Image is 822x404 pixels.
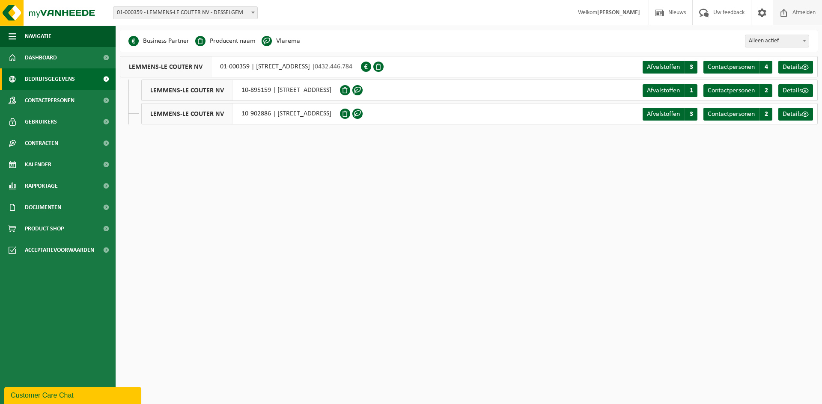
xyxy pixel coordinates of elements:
[315,63,352,70] span: 0432.446.784
[4,385,143,404] iframe: chat widget
[783,87,802,94] span: Details
[745,35,809,47] span: Alleen actief
[647,64,680,71] span: Afvalstoffen
[643,84,697,97] a: Afvalstoffen 1
[703,108,772,121] a: Contactpersonen 2
[643,108,697,121] a: Afvalstoffen 3
[25,68,75,90] span: Bedrijfsgegevens
[113,6,258,19] span: 01-000359 - LEMMENS-LE COUTER NV - DESSELGEM
[113,7,257,19] span: 01-000359 - LEMMENS-LE COUTER NV - DESSELGEM
[195,35,256,47] li: Producent naam
[25,197,61,218] span: Documenten
[647,87,680,94] span: Afvalstoffen
[142,80,233,100] span: LEMMENS-LE COUTER NV
[759,61,772,74] span: 4
[25,133,58,154] span: Contracten
[25,111,57,133] span: Gebruikers
[141,80,340,101] div: 10-895159 | [STREET_ADDRESS]
[643,61,697,74] a: Afvalstoffen 3
[685,61,697,74] span: 3
[25,26,51,47] span: Navigatie
[120,56,211,77] span: LEMMENS-LE COUTER NV
[597,9,640,16] strong: [PERSON_NAME]
[685,84,697,97] span: 1
[783,111,802,118] span: Details
[25,154,51,175] span: Kalender
[25,47,57,68] span: Dashboard
[708,64,755,71] span: Contactpersonen
[783,64,802,71] span: Details
[685,108,697,121] span: 3
[262,35,300,47] li: Vlarema
[708,87,755,94] span: Contactpersonen
[25,239,94,261] span: Acceptatievoorwaarden
[25,218,64,239] span: Product Shop
[708,111,755,118] span: Contactpersonen
[647,111,680,118] span: Afvalstoffen
[703,61,772,74] a: Contactpersonen 4
[142,103,233,124] span: LEMMENS-LE COUTER NV
[703,84,772,97] a: Contactpersonen 2
[759,108,772,121] span: 2
[745,35,809,47] span: Alleen actief
[25,175,58,197] span: Rapportage
[778,61,813,74] a: Details
[141,103,340,124] div: 10-902886 | [STREET_ADDRESS]
[128,35,189,47] li: Business Partner
[120,56,361,77] div: 01-000359 | [STREET_ADDRESS] |
[778,84,813,97] a: Details
[778,108,813,121] a: Details
[25,90,74,111] span: Contactpersonen
[759,84,772,97] span: 2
